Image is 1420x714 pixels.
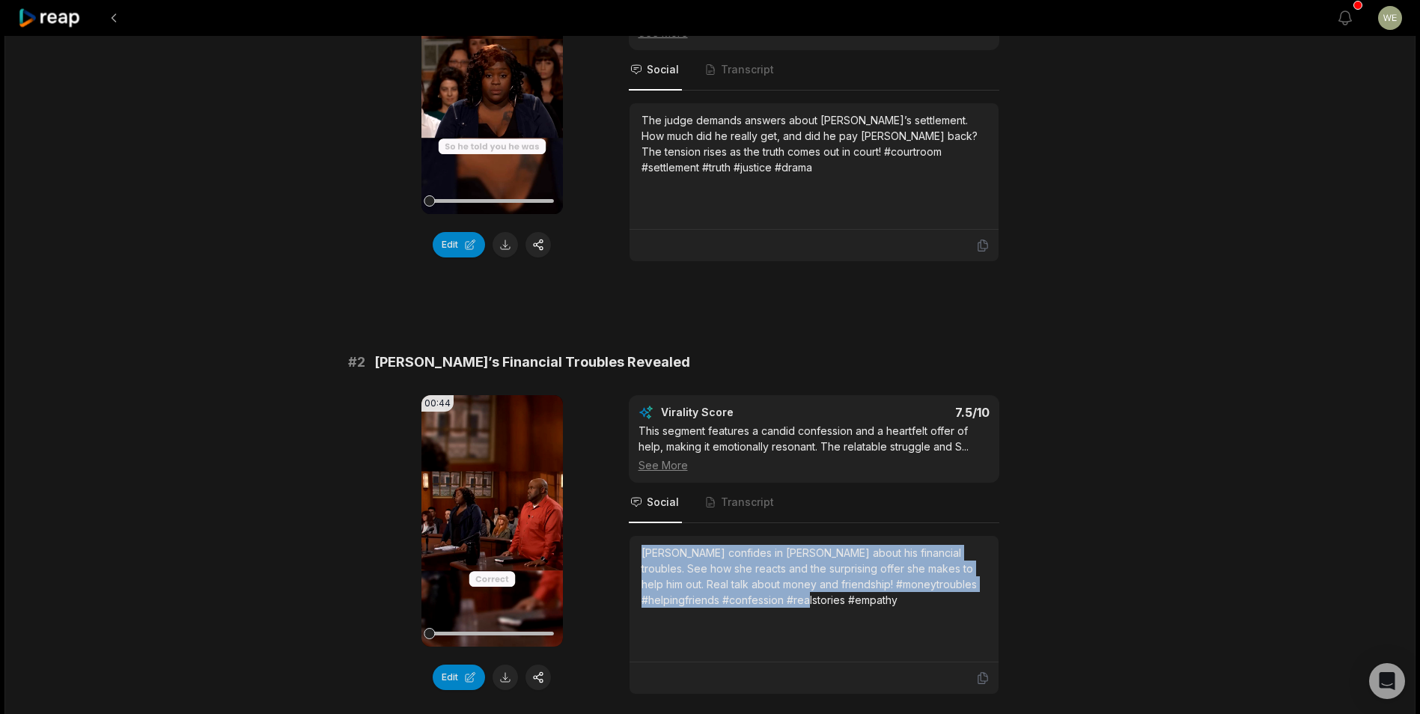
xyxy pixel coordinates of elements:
[829,405,990,420] div: 7.5 /10
[642,545,987,608] div: [PERSON_NAME] confides in [PERSON_NAME] about his financial troubles. See how she reacts and the ...
[433,232,485,257] button: Edit
[629,483,999,523] nav: Tabs
[661,405,822,420] div: Virality Score
[642,112,987,175] div: The judge demands answers about [PERSON_NAME]’s settlement. How much did he really get, and did h...
[374,352,690,373] span: [PERSON_NAME]’s Financial Troubles Revealed
[348,352,365,373] span: # 2
[721,62,774,77] span: Transcript
[1369,663,1405,699] div: Open Intercom Messenger
[639,457,990,473] div: See More
[629,50,999,91] nav: Tabs
[647,62,679,77] span: Social
[639,423,990,473] div: This segment features a candid confession and a heartfelt offer of help, making it emotionally re...
[433,665,485,690] button: Edit
[721,495,774,510] span: Transcript
[421,395,563,647] video: Your browser does not support mp4 format.
[647,495,679,510] span: Social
